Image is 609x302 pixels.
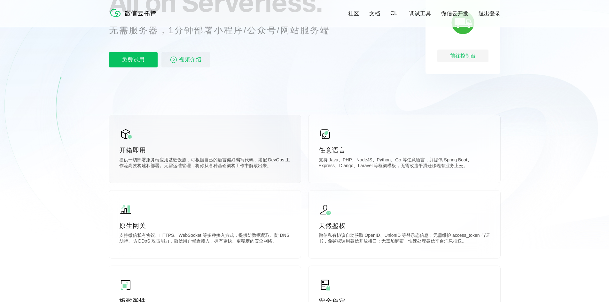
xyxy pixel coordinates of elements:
a: 退出登录 [479,10,500,17]
p: 提供一切部署服务端应用基础设施，可根据自己的语言偏好编写代码，搭配 DevOps 工作流高效构建和部署。无需运维管理，将你从各种基础架构工作中解放出来。 [119,157,291,170]
a: 微信云托管 [109,15,160,20]
p: 开箱即用 [119,146,291,155]
p: 支持微信私有协议、HTTPS、WebSocket 等多种接入方式，提供防数据爬取、防 DNS 劫持、防 DDoS 攻击能力，微信用户就近接入，拥有更快、更稳定的安全网络。 [119,233,291,245]
a: 文档 [369,10,380,17]
p: 任意语言 [319,146,490,155]
a: CLI [390,10,399,17]
span: 视频介绍 [179,52,202,67]
div: 前往控制台 [437,50,488,62]
p: 支持 Java、PHP、NodeJS、Python、Go 等任意语言，并提供 Spring Boot、Express、Django、Laravel 等框架模板，无需改造平滑迁移现有业务上云。 [319,157,490,170]
a: 微信云开发 [441,10,468,17]
a: 社区 [348,10,359,17]
a: 调试工具 [409,10,431,17]
img: video_play.svg [170,56,177,64]
p: 微信私有协议自动获取 OpenID、UnionID 等登录态信息；无需维护 access_token 与证书，免鉴权调用微信开放接口；无需加解密，快速处理微信平台消息推送。 [319,233,490,245]
p: 免费试用 [109,52,158,67]
p: 天然鉴权 [319,221,490,230]
img: 微信云托管 [109,6,160,19]
p: 原生网关 [119,221,291,230]
p: 无需服务器，1分钟部署小程序/公众号/网站服务端 [109,24,342,37]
